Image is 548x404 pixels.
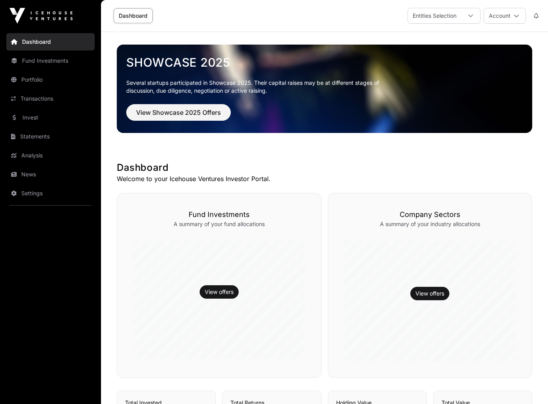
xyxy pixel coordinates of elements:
[126,79,391,95] p: Several startups participated in Showcase 2025. Their capital raises may be at different stages o...
[126,104,231,121] button: View Showcase 2025 Offers
[6,71,95,88] a: Portfolio
[6,52,95,69] a: Fund Investments
[344,209,516,220] h3: Company Sectors
[114,8,153,23] a: Dashboard
[6,185,95,202] a: Settings
[6,109,95,126] a: Invest
[6,166,95,183] a: News
[136,108,221,117] span: View Showcase 2025 Offers
[9,8,73,24] img: Icehouse Ventures Logo
[6,128,95,145] a: Statements
[117,161,532,174] h1: Dashboard
[6,147,95,164] a: Analysis
[410,287,449,300] button: View offers
[408,8,461,23] div: Entities Selection
[126,112,231,120] a: View Showcase 2025 Offers
[200,285,239,299] button: View offers
[484,8,526,24] button: Account
[133,220,305,228] p: A summary of your fund allocations
[6,90,95,107] a: Transactions
[205,288,234,296] a: View offers
[6,33,95,50] a: Dashboard
[344,220,516,228] p: A summary of your industry allocations
[117,174,532,183] p: Welcome to your Icehouse Ventures Investor Portal.
[117,45,532,133] img: Showcase 2025
[415,290,444,297] a: View offers
[133,209,305,220] h3: Fund Investments
[126,55,523,69] a: Showcase 2025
